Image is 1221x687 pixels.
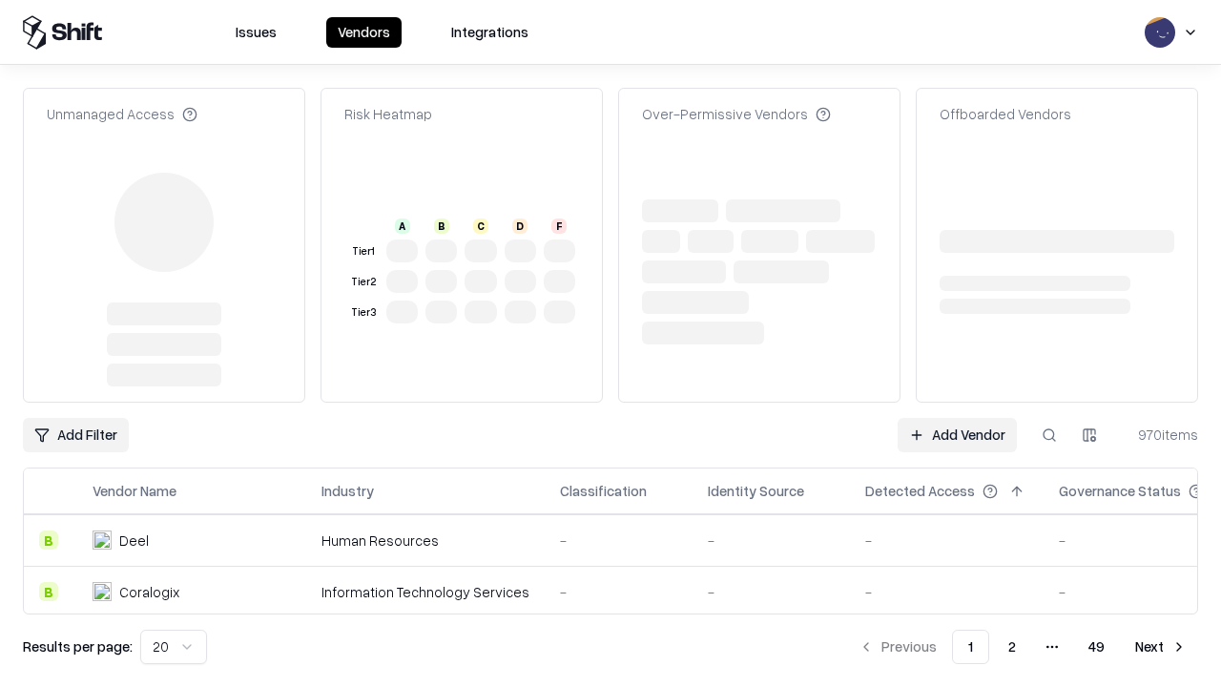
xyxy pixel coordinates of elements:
nav: pagination [847,630,1198,664]
div: Tier 2 [348,274,379,290]
div: D [512,219,528,234]
img: Deel [93,531,112,550]
button: Add Filter [23,418,129,452]
div: Human Resources [321,531,529,551]
button: Issues [224,17,288,48]
div: Deel [119,531,149,551]
div: A [395,219,410,234]
button: Next [1124,630,1198,664]
div: - [708,582,835,602]
div: - [560,582,677,602]
div: Tier 3 [348,304,379,321]
a: Add Vendor [898,418,1017,452]
div: B [39,531,58,550]
div: Unmanaged Access [47,104,197,124]
button: 1 [952,630,989,664]
div: C [473,219,488,234]
div: Information Technology Services [321,582,529,602]
div: B [39,582,58,601]
button: 2 [993,630,1031,664]
div: Industry [321,481,374,501]
div: Identity Source [708,481,804,501]
div: Detected Access [865,481,975,501]
div: Classification [560,481,647,501]
div: Tier 1 [348,243,379,260]
div: Over-Permissive Vendors [642,104,831,124]
div: - [708,531,835,551]
div: Coralogix [119,582,179,602]
div: - [865,531,1028,551]
div: Vendor Name [93,481,176,501]
div: F [551,219,567,234]
button: Integrations [440,17,540,48]
div: - [865,582,1028,602]
div: Risk Heatmap [344,104,432,124]
div: 970 items [1122,425,1198,445]
div: Offboarded Vendors [940,104,1071,124]
div: Governance Status [1059,481,1181,501]
div: - [560,531,677,551]
div: B [434,219,449,234]
p: Results per page: [23,636,133,656]
button: 49 [1073,630,1120,664]
button: Vendors [326,17,402,48]
img: Coralogix [93,582,112,601]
